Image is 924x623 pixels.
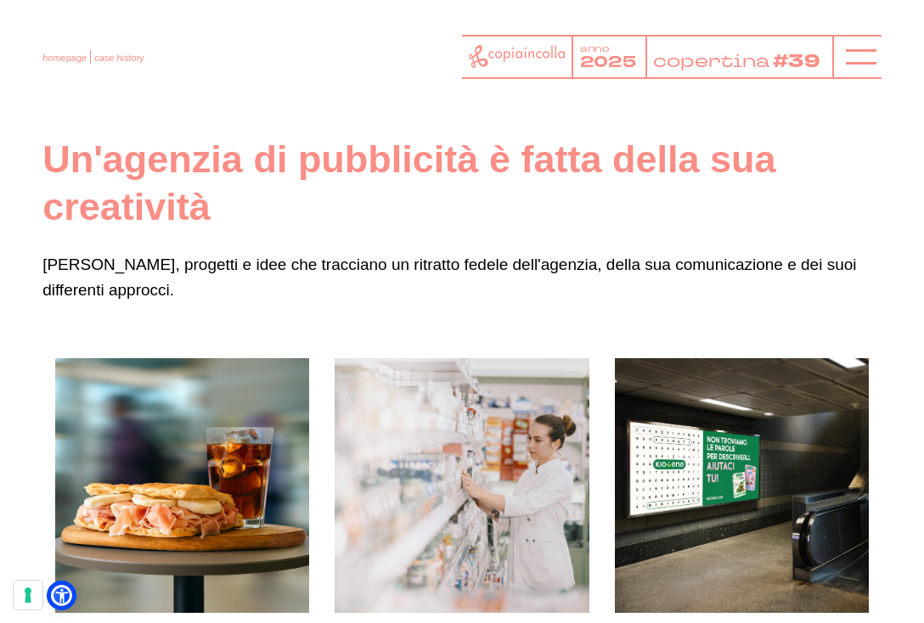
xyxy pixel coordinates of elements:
button: Le tue preferenze relative al consenso per le tecnologie di tracciamento [14,581,42,609]
h1: Un'agenzia di pubblicità è fatta della sua creatività [42,136,882,232]
a: Open Accessibility Menu [51,585,72,606]
span: case history [94,53,144,63]
p: [PERSON_NAME], progetti e idee che tracciano un ritratto fedele dell'agenzia, della sua comunicaz... [42,252,882,304]
tspan: anno [580,42,611,54]
a: homepage [42,53,87,63]
tspan: #39 [776,48,825,74]
tspan: 2025 [580,51,638,73]
tspan: copertina [653,49,774,72]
